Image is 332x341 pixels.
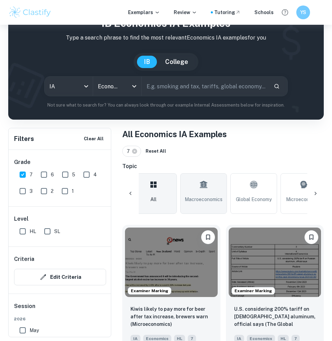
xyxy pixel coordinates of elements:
img: Economics IA example thumbnail: U.S. considering 200% tariff on Russian [229,228,321,297]
span: 3 [30,187,33,195]
h6: Criteria [14,255,34,263]
button: Bookmark [305,230,318,244]
p: Review [174,9,197,16]
span: 7 [30,171,33,178]
span: Microeconomics [286,196,322,203]
p: Type a search phrase to find the most relevant Economics IA examples for you [14,34,318,42]
a: Schools [254,9,274,16]
button: YS [296,5,310,19]
span: 1 [72,187,74,195]
span: 2 [51,187,54,195]
h6: Topic [122,162,324,170]
button: Search [271,80,283,92]
span: 4 [93,171,97,178]
a: Tutoring [214,9,241,16]
span: 5 [72,171,75,178]
span: Examiner Marking [128,288,171,294]
button: Bookmark [201,230,215,244]
h6: Session [14,302,106,316]
button: IB [137,56,157,68]
button: Help and Feedback [279,7,291,18]
span: HL [30,228,36,235]
div: 7 [122,146,141,157]
h6: Grade [14,158,106,166]
p: Kiwis likely to pay more for beer after tax increase, brewers warn (Microeconomics) [130,305,212,328]
p: Not sure what to search for? You can always look through our example Internal Assessments below f... [14,102,318,109]
h6: Filters [14,134,34,144]
span: Global Economy [236,196,272,203]
button: College [158,56,195,68]
img: Economics IA example thumbnail: Kiwis likely to pay more for beer after [125,228,218,297]
span: Macroeconomics [185,196,222,203]
button: Open [129,81,139,91]
p: U.S. considering 200% tariff on Russian aluminum, official says (The Global Economy) [234,305,316,329]
button: Clear All [82,134,105,144]
h6: YS [299,9,307,16]
span: Examiner Marking [232,288,275,294]
h1: All Economics IA Examples [122,128,324,140]
span: SL [54,228,60,235]
span: 2026 [14,316,106,322]
div: IA [45,77,93,96]
img: Clastify logo [8,5,52,19]
button: Edit Criteria [14,269,106,285]
span: May [30,327,39,334]
p: Exemplars [128,9,160,16]
button: Reset All [144,146,168,156]
h6: Level [14,215,106,223]
span: All [150,196,157,203]
span: 7 [127,147,133,155]
input: E.g. smoking and tax, tariffs, global economy... [142,77,268,96]
span: 6 [51,171,54,178]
